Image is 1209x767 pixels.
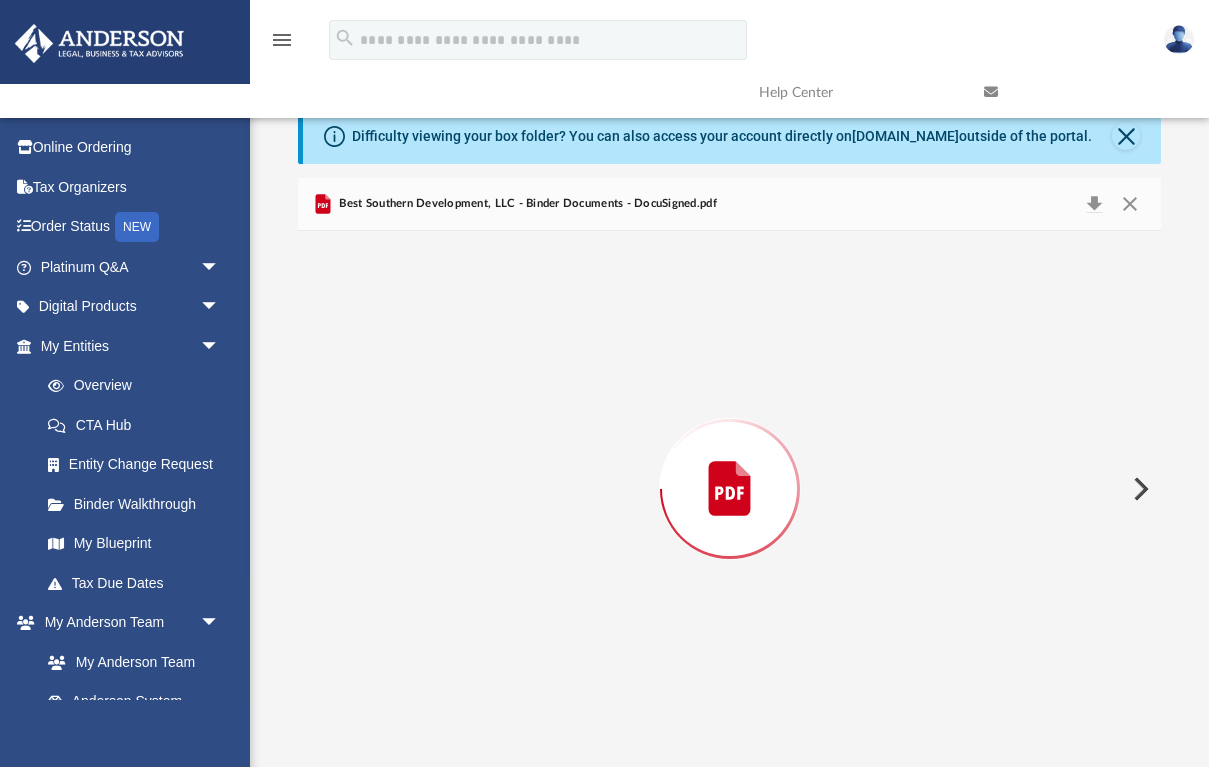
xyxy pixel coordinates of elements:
a: Platinum Q&Aarrow_drop_down [14,247,250,287]
button: Close [1112,122,1140,150]
a: menu [270,38,294,52]
button: Close [1112,190,1148,218]
a: [DOMAIN_NAME] [852,128,959,144]
a: CTA Hub [28,405,250,445]
i: menu [270,28,294,52]
button: Next File [1117,461,1161,517]
a: Online Ordering [14,128,250,168]
div: Preview [298,178,1161,747]
a: Digital Productsarrow_drop_down [14,287,250,327]
a: Tax Due Dates [28,563,250,603]
span: Best Southern Development, LLC - Binder Documents - DocuSigned.pdf [335,195,717,213]
a: My Entitiesarrow_drop_down [14,326,250,366]
span: arrow_drop_down [200,287,240,328]
div: NEW [115,212,159,242]
span: arrow_drop_down [200,603,240,644]
a: Entity Change Request [28,445,250,485]
div: Difficulty viewing your box folder? You can also access your account directly on outside of the p... [352,126,1092,147]
a: My Blueprint [28,524,240,564]
a: Help Center [744,53,969,132]
img: User Pic [1164,25,1194,54]
a: Anderson System [28,682,240,722]
span: arrow_drop_down [200,247,240,288]
a: My Anderson Team [28,642,230,682]
a: My Anderson Teamarrow_drop_down [14,603,240,643]
span: arrow_drop_down [200,326,240,367]
img: Anderson Advisors Platinum Portal [9,24,190,63]
a: Binder Walkthrough [28,484,250,524]
button: Download [1076,190,1112,218]
a: Overview [28,366,250,406]
i: search [334,27,356,49]
a: Order StatusNEW [14,207,250,248]
a: Tax Organizers [14,167,250,207]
